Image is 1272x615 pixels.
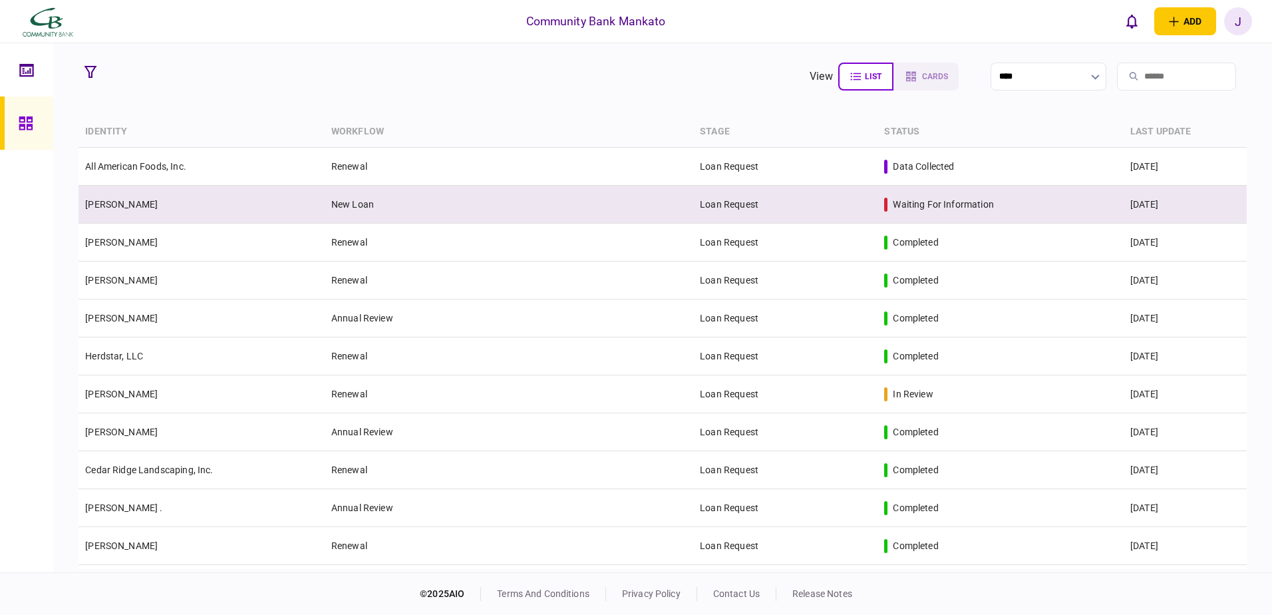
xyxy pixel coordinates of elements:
[325,337,693,375] td: Renewal
[893,349,938,363] div: completed
[325,527,693,565] td: Renewal
[85,161,186,172] a: All American Foods, Inc.
[325,565,693,603] td: Renewal
[325,300,693,337] td: Annual Review
[85,199,158,210] a: [PERSON_NAME]
[1124,375,1247,413] td: [DATE]
[1124,148,1247,186] td: [DATE]
[693,116,877,148] th: stage
[1154,7,1216,35] button: open adding identity options
[693,300,877,337] td: Loan Request
[1124,186,1247,224] td: [DATE]
[893,387,933,401] div: in review
[526,13,666,30] div: Community Bank Mankato
[1124,116,1247,148] th: last update
[893,63,959,91] button: cards
[1124,224,1247,262] td: [DATE]
[838,63,893,91] button: list
[85,389,158,399] a: [PERSON_NAME]
[85,237,158,248] a: [PERSON_NAME]
[693,489,877,527] td: Loan Request
[1124,489,1247,527] td: [DATE]
[1124,527,1247,565] td: [DATE]
[893,198,993,211] div: waiting for information
[1124,451,1247,489] td: [DATE]
[693,375,877,413] td: Loan Request
[85,313,158,323] a: [PERSON_NAME]
[20,5,75,38] img: client company logo
[85,465,213,475] a: Cedar Ridge Landscaping, Inc.
[622,588,681,599] a: privacy policy
[1118,7,1146,35] button: open notifications list
[1124,337,1247,375] td: [DATE]
[893,160,954,173] div: data collected
[325,375,693,413] td: Renewal
[325,451,693,489] td: Renewal
[693,337,877,375] td: Loan Request
[85,427,158,437] a: [PERSON_NAME]
[325,186,693,224] td: New Loan
[693,565,877,603] td: Loan Request
[1124,262,1247,300] td: [DATE]
[893,425,938,439] div: completed
[810,69,833,85] div: view
[893,311,938,325] div: completed
[85,275,158,286] a: [PERSON_NAME]
[1124,565,1247,603] td: [DATE]
[792,588,852,599] a: release notes
[325,262,693,300] td: Renewal
[325,224,693,262] td: Renewal
[893,539,938,552] div: completed
[325,413,693,451] td: Annual Review
[1124,413,1247,451] td: [DATE]
[693,413,877,451] td: Loan Request
[85,351,143,361] a: Herdstar, LLC
[713,588,760,599] a: contact us
[693,262,877,300] td: Loan Request
[85,503,162,513] a: [PERSON_NAME] .
[693,148,877,186] td: Loan Request
[325,489,693,527] td: Annual Review
[893,501,938,514] div: completed
[420,587,481,601] div: © 2025 AIO
[893,463,938,477] div: completed
[865,72,881,81] span: list
[85,540,158,551] a: [PERSON_NAME]
[325,148,693,186] td: Renewal
[79,116,325,148] th: identity
[497,588,589,599] a: terms and conditions
[693,527,877,565] td: Loan Request
[1224,7,1252,35] button: J
[1124,300,1247,337] td: [DATE]
[693,186,877,224] td: Loan Request
[693,451,877,489] td: Loan Request
[325,116,693,148] th: workflow
[693,224,877,262] td: Loan Request
[877,116,1124,148] th: status
[893,236,938,249] div: completed
[893,274,938,287] div: completed
[922,72,948,81] span: cards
